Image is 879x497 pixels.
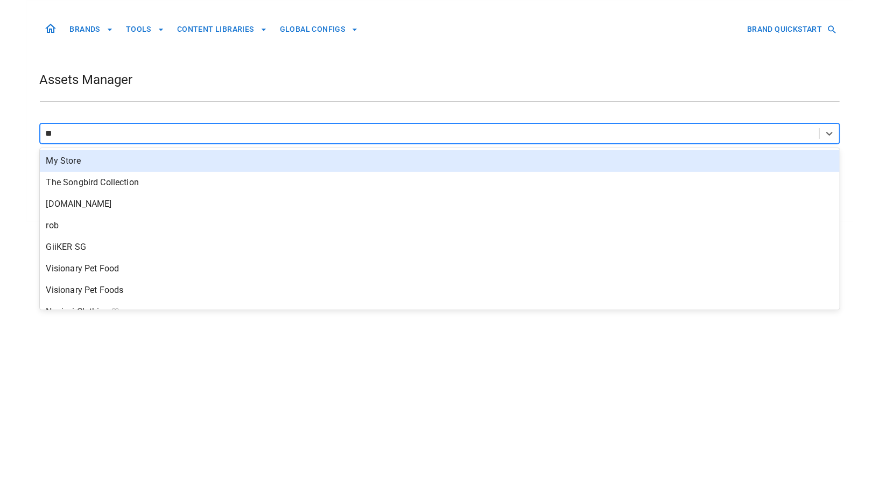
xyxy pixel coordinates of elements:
[40,236,840,258] div: GiiKER SG
[40,258,840,279] div: Visionary Pet Food
[173,19,271,39] button: CONTENT LIBRARIES
[40,301,840,323] div: Navissi Clothing ♡
[122,19,168,39] button: TOOLS
[40,279,840,301] div: Visionary Pet Foods
[743,19,839,39] button: BRAND QUICKSTART
[66,19,117,39] button: BRANDS
[40,193,840,215] div: [DOMAIN_NAME]
[40,172,840,193] div: The Songbird Collection
[40,150,840,172] div: My Store
[40,215,840,236] div: rob
[40,71,133,88] h1: Assets Manager
[276,19,363,39] button: GLOBAL CONFIGS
